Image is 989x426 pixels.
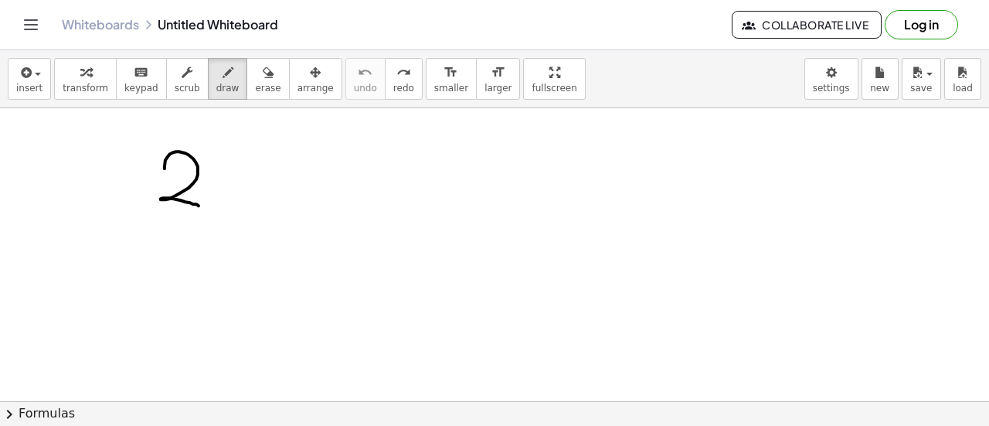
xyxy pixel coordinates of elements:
i: format_size [444,63,458,82]
button: save [902,58,941,100]
span: erase [255,83,280,94]
button: redoredo [385,58,423,100]
span: insert [16,83,42,94]
button: new [862,58,899,100]
button: Collaborate Live [732,11,882,39]
i: format_size [491,63,505,82]
button: settings [804,58,858,100]
span: fullscreen [532,83,576,94]
button: insert [8,58,51,100]
span: Collaborate Live [745,18,868,32]
i: undo [358,63,372,82]
span: scrub [175,83,200,94]
a: Whiteboards [62,17,139,32]
span: transform [63,83,108,94]
button: scrub [166,58,209,100]
span: arrange [297,83,334,94]
button: arrange [289,58,342,100]
button: load [944,58,981,100]
button: Toggle navigation [19,12,43,37]
span: settings [813,83,850,94]
span: load [953,83,973,94]
button: erase [246,58,289,100]
i: redo [396,63,411,82]
span: larger [484,83,511,94]
span: save [910,83,932,94]
button: transform [54,58,117,100]
span: redo [393,83,414,94]
i: keyboard [134,63,148,82]
span: new [870,83,889,94]
button: fullscreen [523,58,585,100]
button: draw [208,58,248,100]
button: format_sizelarger [476,58,520,100]
button: format_sizesmaller [426,58,477,100]
button: undoundo [345,58,386,100]
button: keyboardkeypad [116,58,167,100]
button: Log in [885,10,958,39]
span: keypad [124,83,158,94]
span: undo [354,83,377,94]
span: draw [216,83,240,94]
span: smaller [434,83,468,94]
